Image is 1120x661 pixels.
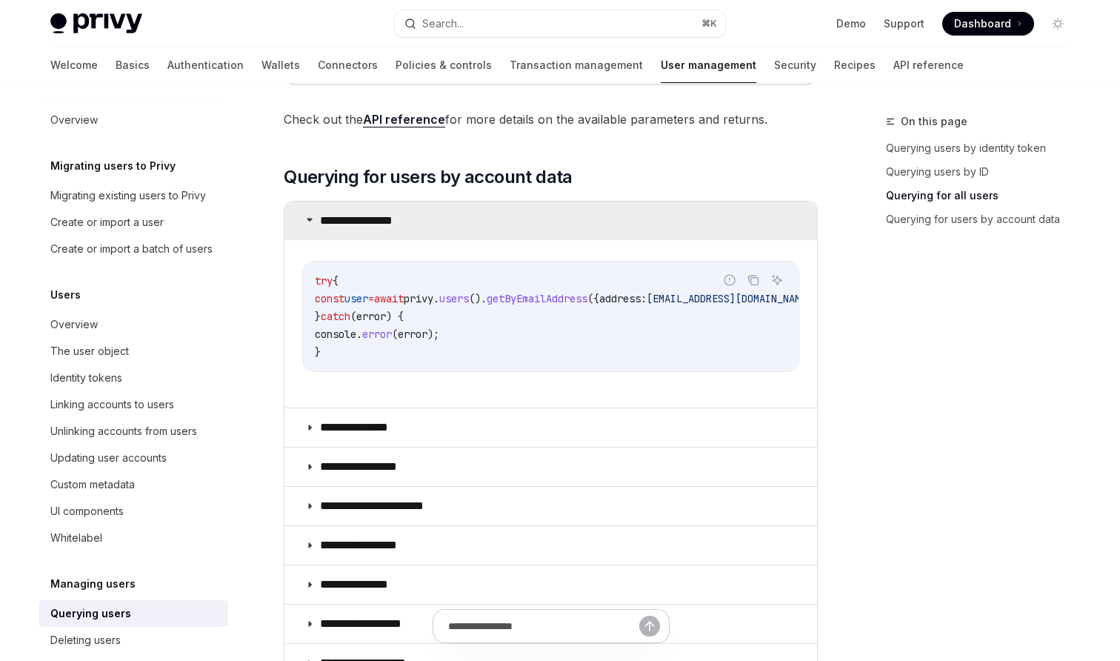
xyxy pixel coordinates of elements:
a: API reference [363,112,445,127]
span: error [398,328,427,341]
div: Create or import a user [50,213,164,231]
span: ( [350,310,356,323]
span: await [374,292,404,305]
a: Transaction management [510,47,643,83]
span: Dashboard [954,16,1011,31]
div: Querying users [50,605,131,622]
span: ) { [386,310,404,323]
a: Querying for users by account data [886,207,1081,231]
span: . [433,292,439,305]
a: Overview [39,107,228,133]
div: Custom metadata [50,476,135,494]
button: Search...⌘K [394,10,726,37]
a: Wallets [261,47,300,83]
img: light logo [50,13,142,34]
span: [EMAIL_ADDRESS][DOMAIN_NAME]' [647,292,819,305]
div: Unlinking accounts from users [50,422,197,440]
span: error [356,310,386,323]
a: Basics [116,47,150,83]
a: Welcome [50,47,98,83]
a: Custom metadata [39,471,228,498]
a: Security [774,47,816,83]
span: console [315,328,356,341]
span: } [315,345,321,359]
a: The user object [39,338,228,365]
a: Recipes [834,47,876,83]
div: Search... [422,15,464,33]
div: Overview [50,316,98,333]
div: Updating user accounts [50,449,167,467]
span: user [344,292,368,305]
a: Policies & controls [396,47,492,83]
a: Demo [836,16,866,31]
a: Create or import a batch of users [39,236,228,262]
div: Identity tokens [50,369,122,387]
a: Updating user accounts [39,445,228,471]
h5: Users [50,286,81,304]
span: { [333,274,339,288]
a: User management [661,47,756,83]
span: . [356,328,362,341]
div: Migrating existing users to Privy [50,187,206,205]
a: Connectors [318,47,378,83]
span: ); [427,328,439,341]
button: Copy the contents from the code block [744,270,763,290]
button: Ask AI [767,270,787,290]
a: Authentication [167,47,244,83]
a: Unlinking accounts from users [39,418,228,445]
span: ({ [587,292,599,305]
span: catch [321,310,350,323]
span: (). [469,292,487,305]
span: error [362,328,392,341]
div: Create or import a batch of users [50,240,213,258]
a: Dashboard [942,12,1034,36]
h5: Migrating users to Privy [50,157,176,175]
a: Overview [39,311,228,338]
a: Whitelabel [39,525,228,551]
span: On this page [901,113,967,130]
a: Migrating existing users to Privy [39,182,228,209]
span: address: [599,292,647,305]
span: Querying for users by account data [284,165,573,189]
span: users [439,292,469,305]
span: ⌘ K [701,18,717,30]
a: Identity tokens [39,365,228,391]
span: = [368,292,374,305]
a: UI components [39,498,228,525]
div: Whitelabel [50,529,102,547]
button: Toggle dark mode [1046,12,1070,36]
span: } [315,310,321,323]
a: Support [884,16,924,31]
a: Deleting users [39,627,228,654]
button: Report incorrect code [720,270,739,290]
button: Send message [639,616,660,637]
a: Create or import a user [39,209,228,236]
div: The user object [50,342,129,360]
span: privy [404,292,433,305]
div: UI components [50,502,124,520]
div: Linking accounts to users [50,396,174,413]
a: Querying for all users [886,184,1081,207]
a: Querying users [39,600,228,627]
div: Overview [50,111,98,129]
a: Querying users by identity token [886,136,1081,160]
a: Linking accounts to users [39,391,228,418]
span: ( [392,328,398,341]
a: Querying users by ID [886,160,1081,184]
span: try [315,274,333,288]
span: const [315,292,344,305]
span: getByEmailAddress [487,292,587,305]
h5: Managing users [50,575,136,593]
span: Check out the for more details on the available parameters and returns. [284,109,818,130]
div: Deleting users [50,631,121,649]
a: API reference [893,47,964,83]
input: Ask a question... [448,610,639,642]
